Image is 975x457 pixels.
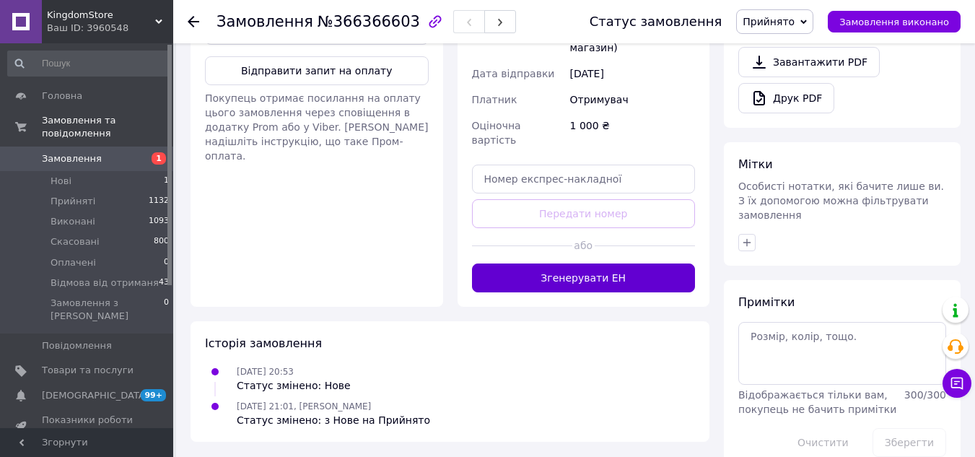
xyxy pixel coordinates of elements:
span: Примітки [738,295,795,309]
span: Товари та послуги [42,364,134,377]
span: 1132 [149,195,169,208]
span: Відображається тільки вам, покупець не бачить примітки [738,389,896,415]
span: 0 [164,256,169,269]
span: 1 [164,175,169,188]
span: Замовлення з [PERSON_NAME] [51,297,164,323]
span: Історія замовлення [205,336,322,350]
div: 1 000 ₴ [567,113,698,153]
span: [DATE] 20:53 [237,367,294,377]
div: Повернутися назад [188,14,199,29]
span: Оплачені [51,256,96,269]
span: Нові [51,175,71,188]
span: 1093 [149,215,169,228]
button: Згенерувати ЕН [472,264,696,292]
span: Скасовані [51,235,100,248]
span: 0 [164,297,169,323]
div: Статус замовлення [590,14,722,29]
span: Показники роботи компанії [42,414,134,440]
span: 300 / 300 [904,389,946,401]
span: Повідомлення [42,339,112,352]
div: Ваш ID: 3960548 [47,22,173,35]
button: Замовлення виконано [828,11,961,32]
div: Статус змінено: Нове [237,378,351,393]
span: [DEMOGRAPHIC_DATA] [42,389,149,402]
span: Замовлення [217,13,313,30]
span: Платник [472,94,517,105]
span: або [572,238,595,253]
span: Прийнято [743,16,795,27]
span: №366366603 [318,13,420,30]
span: Покупець отримає посилання на оплату цього замовлення через сповіщення в додатку Prom або у Viber... [205,92,428,162]
span: KingdomStore [47,9,155,22]
span: 800 [154,235,169,248]
button: Чат з покупцем [943,369,971,398]
button: Відправити запит на оплату [205,56,429,85]
a: Друк PDF [738,83,834,113]
span: Головна [42,90,82,103]
span: Оціночна вартість [472,120,521,146]
span: 43 [159,277,169,290]
input: Пошук [7,51,170,77]
span: Замовлення [42,152,102,165]
span: Прийняті [51,195,95,208]
span: Особисті нотатки, які бачите лише ви. З їх допомогою можна фільтрувати замовлення [738,180,944,221]
a: Завантажити PDF [738,47,880,77]
input: Номер експрес-накладної [472,165,696,193]
span: Дата відправки [472,68,555,79]
span: [DATE] 21:01, [PERSON_NAME] [237,401,371,412]
div: Отримувач [567,87,698,113]
span: Замовлення та повідомлення [42,114,173,140]
span: 1 [152,152,166,165]
span: Мітки [738,157,773,171]
span: Відмова від отриманя [51,277,159,290]
span: Замовлення виконано [839,17,949,27]
div: [DATE] [567,61,698,87]
span: 99+ [141,389,166,401]
span: Виконані [51,215,95,228]
div: Статус змінено: з Нове на Прийнято [237,413,430,427]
